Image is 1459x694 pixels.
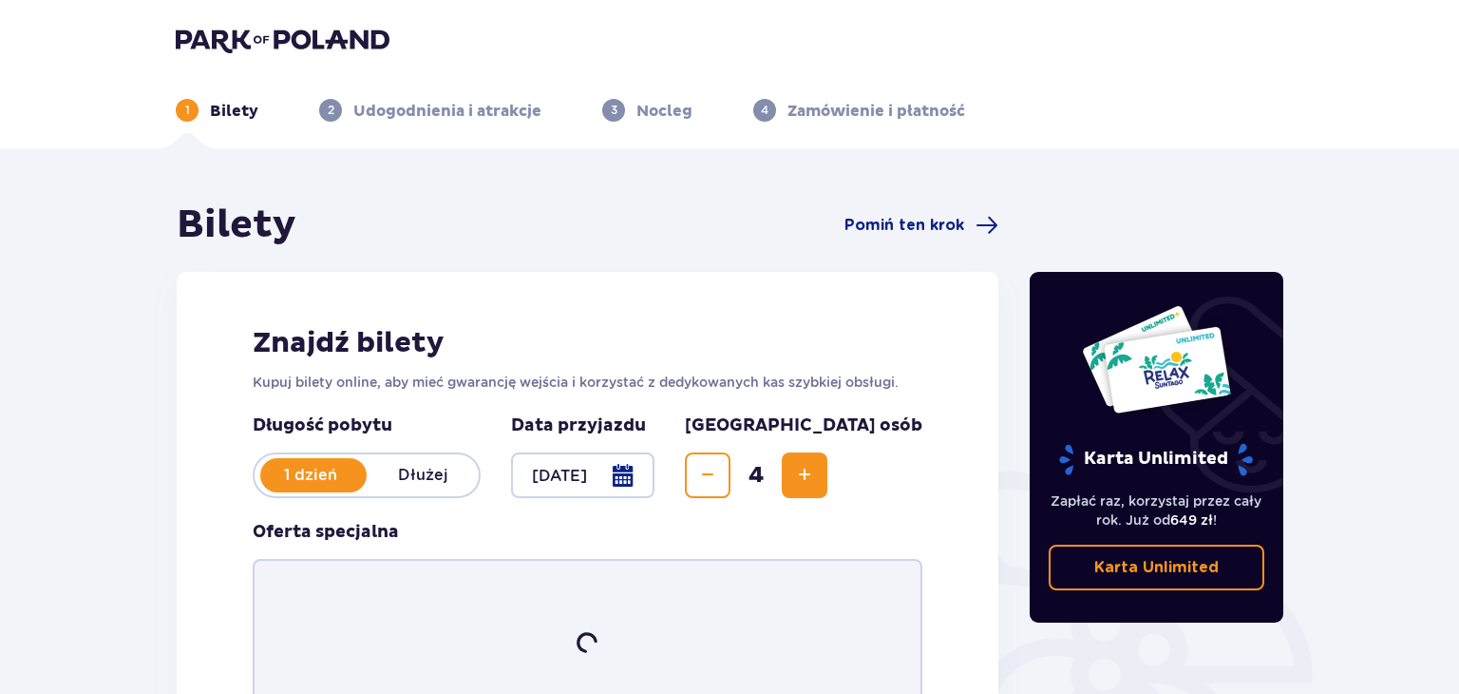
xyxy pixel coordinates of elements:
[611,102,617,119] p: 3
[255,465,367,486] p: 1 dzień
[761,102,768,119] p: 4
[253,373,922,392] p: Kupuj bilety online, aby mieć gwarancję wejścia i korzystać z dedykowanych kas szybkiej obsługi.
[844,215,964,236] span: Pomiń ten krok
[319,99,541,122] div: 2Udogodnienia i atrakcje
[1049,545,1265,590] a: Karta Unlimited
[253,414,481,437] p: Długość pobytu
[1094,557,1219,578] p: Karta Unlimited
[177,202,296,249] h1: Bilety
[753,99,965,122] div: 4Zamówienie i płatność
[787,101,965,122] p: Zamówienie i płatność
[176,27,389,53] img: Park of Poland logo
[602,99,692,122] div: 3Nocleg
[734,461,778,490] span: 4
[1057,443,1255,476] p: Karta Unlimited
[636,101,692,122] p: Nocleg
[1049,492,1265,530] p: Zapłać raz, korzystaj przez cały rok. Już od !
[328,102,334,119] p: 2
[253,521,399,544] h3: Oferta specjalna
[185,102,190,119] p: 1
[844,214,998,237] a: Pomiń ten krok
[210,101,258,122] p: Bilety
[253,325,922,361] h2: Znajdź bilety
[353,101,541,122] p: Udogodnienia i atrakcje
[1081,304,1232,414] img: Dwie karty całoroczne do Suntago z napisem 'UNLIMITED RELAX', na białym tle z tropikalnymi liśćmi...
[571,627,603,659] img: loader
[511,414,646,437] p: Data przyjazdu
[176,99,258,122] div: 1Bilety
[1170,512,1213,528] span: 649 zł
[367,465,479,486] p: Dłużej
[782,453,827,498] button: Zwiększ
[685,453,730,498] button: Zmniejsz
[685,414,922,437] p: [GEOGRAPHIC_DATA] osób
